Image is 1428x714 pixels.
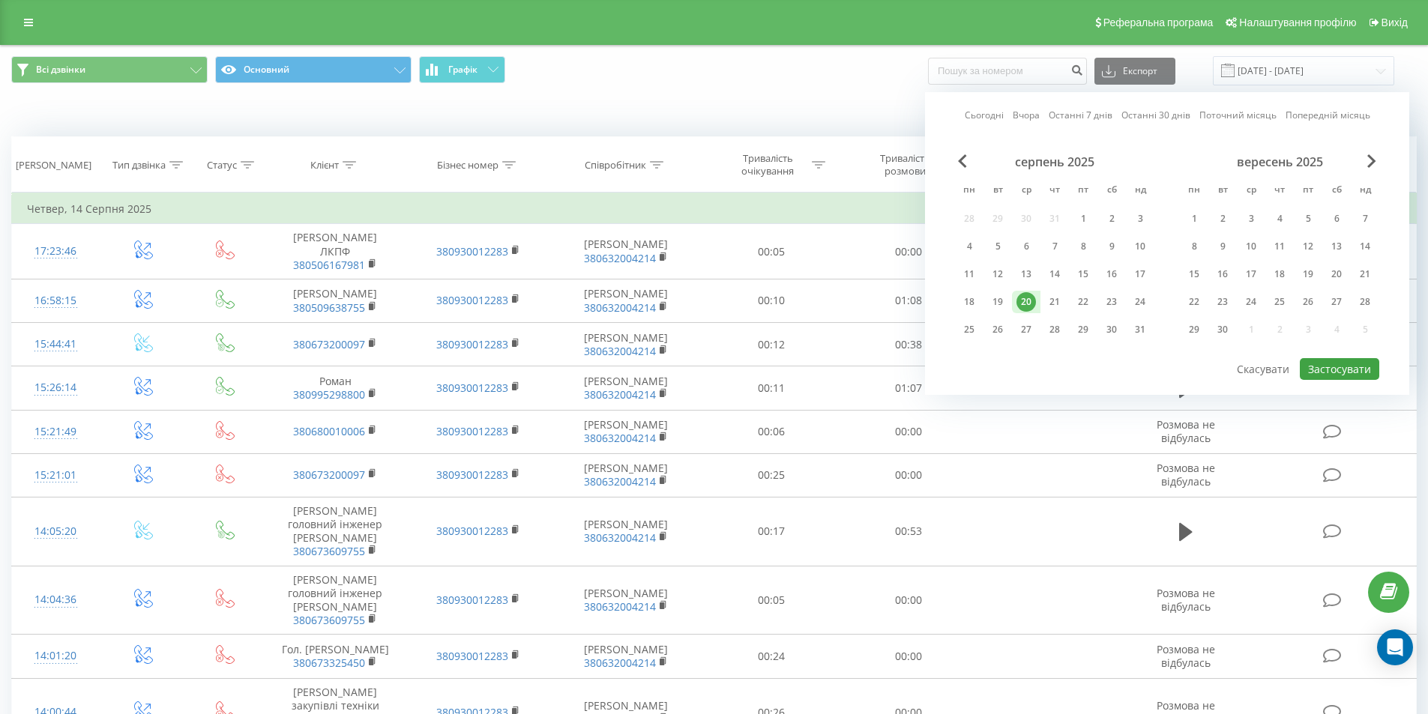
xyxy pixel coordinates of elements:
[584,300,656,315] a: 380632004214
[1180,154,1379,169] div: вересень 2025
[840,635,977,678] td: 00:00
[1270,264,1289,284] div: 18
[955,154,1154,169] div: серпень 2025
[1102,209,1121,229] div: 2
[1213,209,1232,229] div: 2
[703,566,840,635] td: 00:05
[293,387,365,402] a: 380995298800
[1322,263,1351,285] div: сб 20 вер 2025 р.
[1184,264,1204,284] div: 15
[986,180,1009,202] abbr: вівторок
[1265,263,1294,285] div: чт 18 вер 2025 р.
[988,320,1007,339] div: 26
[1097,208,1126,230] div: сб 2 серп 2025 р.
[436,244,508,258] a: 380930012283
[988,237,1007,256] div: 5
[293,258,365,272] a: 380506167981
[958,180,980,202] abbr: понеділок
[1073,292,1093,312] div: 22
[1130,209,1150,229] div: 3
[1097,291,1126,313] div: сб 23 серп 2025 р.
[983,291,1012,313] div: вт 19 серп 2025 р.
[584,387,656,402] a: 380632004214
[840,366,977,410] td: 01:07
[1286,108,1370,122] a: Попередній місяць
[1237,291,1265,313] div: ср 24 вер 2025 р.
[1298,264,1318,284] div: 19
[549,566,703,635] td: [PERSON_NAME]
[584,431,656,445] a: 380632004214
[1040,318,1069,341] div: чт 28 серп 2025 р.
[1208,263,1237,285] div: вт 16 вер 2025 р.
[1270,292,1289,312] div: 25
[1184,237,1204,256] div: 8
[959,320,979,339] div: 25
[840,323,977,366] td: 00:38
[1213,320,1232,339] div: 30
[1382,16,1408,28] span: Вихід
[1069,235,1097,258] div: пт 8 серп 2025 р.
[584,530,656,545] a: 380632004214
[1270,209,1289,229] div: 4
[436,381,508,395] a: 380930012283
[865,152,945,178] div: Тривалість розмови
[1040,291,1069,313] div: чт 21 серп 2025 р.
[1157,642,1215,670] span: Розмова не відбулась
[293,613,365,627] a: 380673609755
[1126,291,1154,313] div: нд 24 серп 2025 р.
[1040,263,1069,285] div: чт 14 серп 2025 р.
[1012,318,1040,341] div: ср 27 серп 2025 р.
[1126,235,1154,258] div: нд 10 серп 2025 р.
[1094,58,1175,85] button: Експорт
[448,64,477,75] span: Графік
[1351,235,1379,258] div: нд 14 вер 2025 р.
[549,323,703,366] td: [PERSON_NAME]
[1377,629,1413,665] div: Open Intercom Messenger
[1241,209,1261,229] div: 3
[1073,264,1093,284] div: 15
[1322,235,1351,258] div: сб 13 вер 2025 р.
[1327,264,1346,284] div: 20
[27,585,85,614] div: 14:04:36
[1102,292,1121,312] div: 23
[549,453,703,497] td: [PERSON_NAME]
[1012,235,1040,258] div: ср 6 серп 2025 р.
[840,410,977,453] td: 00:00
[549,410,703,453] td: [PERSON_NAME]
[1294,235,1322,258] div: пт 12 вер 2025 р.
[1208,291,1237,313] div: вт 23 вер 2025 р.
[1270,237,1289,256] div: 11
[1012,291,1040,313] div: ср 20 серп 2025 р.
[1013,108,1040,122] a: Вчора
[1325,180,1348,202] abbr: субота
[959,237,979,256] div: 4
[436,593,508,607] a: 380930012283
[1239,16,1356,28] span: Налаштування профілю
[264,366,406,410] td: Роман
[1180,208,1208,230] div: пн 1 вер 2025 р.
[112,159,166,172] div: Тип дзвінка
[215,56,412,83] button: Основний
[293,337,365,351] a: 380673200097
[1129,180,1151,202] abbr: неділя
[1045,264,1064,284] div: 14
[1157,417,1215,445] span: Розмова не відбулась
[840,453,977,497] td: 00:00
[436,337,508,351] a: 380930012283
[1049,108,1112,122] a: Останні 7 днів
[293,424,365,438] a: 380680010006
[27,330,85,359] div: 15:44:41
[1073,237,1093,256] div: 8
[1126,208,1154,230] div: нд 3 серп 2025 р.
[549,224,703,279] td: [PERSON_NAME]
[1294,291,1322,313] div: пт 26 вер 2025 р.
[1069,318,1097,341] div: пт 29 серп 2025 р.
[1121,108,1190,122] a: Останні 30 днів
[983,235,1012,258] div: вт 5 серп 2025 р.
[703,410,840,453] td: 00:06
[1100,180,1123,202] abbr: субота
[549,635,703,678] td: [PERSON_NAME]
[1211,180,1234,202] abbr: вівторок
[36,64,85,76] span: Всі дзвінки
[1097,318,1126,341] div: сб 30 серп 2025 р.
